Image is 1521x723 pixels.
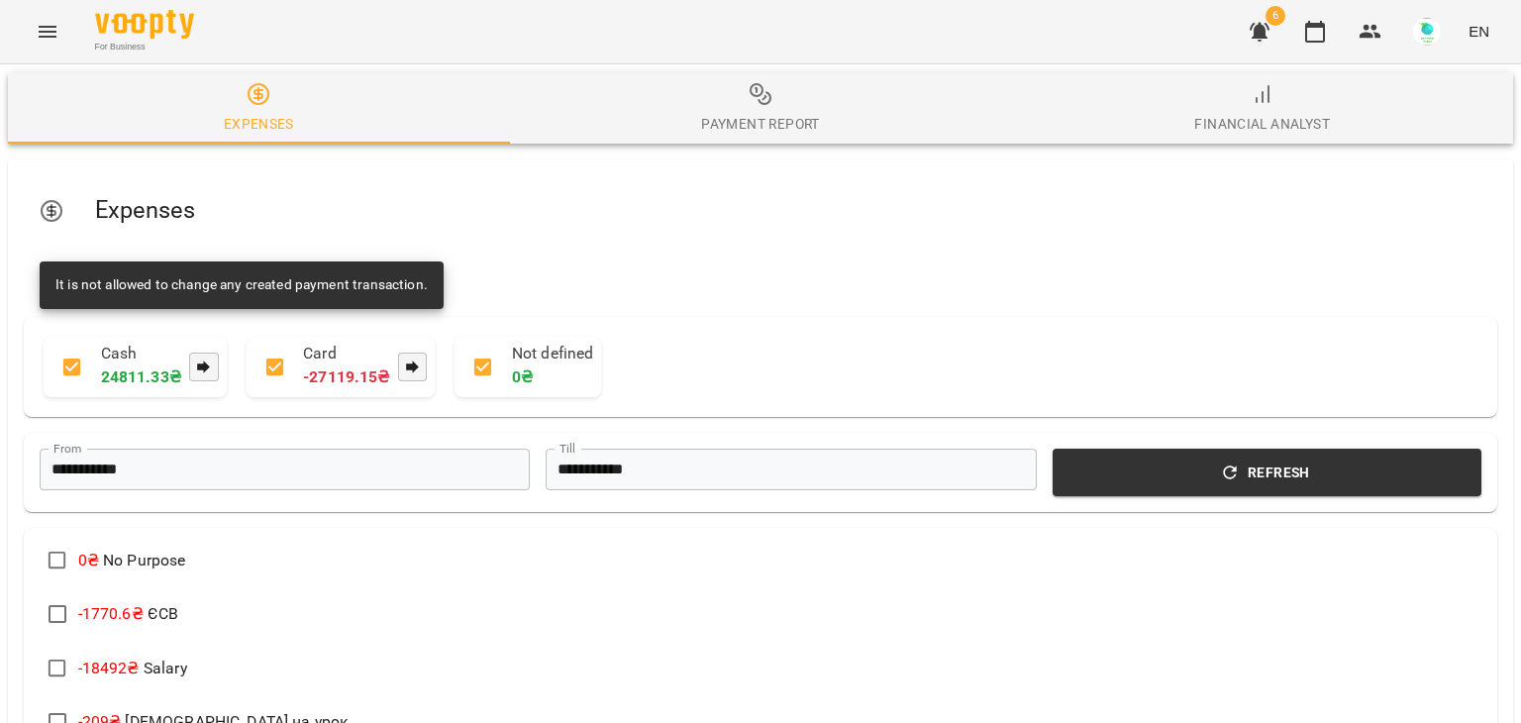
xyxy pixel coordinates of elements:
span: -18492 ₴ [78,659,140,677]
span: EN [1469,21,1489,42]
button: EN [1461,13,1497,50]
p: 24811.33 ₴ [101,365,181,389]
span: ЄСВ [78,604,179,623]
button: Menu [24,8,71,55]
p: Card [303,345,389,363]
h5: Expenses [95,195,1481,226]
p: Not defined [512,345,594,363]
img: bbf80086e43e73aae20379482598e1e8.jpg [1413,18,1441,46]
div: Expenses [224,112,294,136]
span: 0 ₴ [78,551,99,569]
div: It is not allowed to change any created payment transaction. [55,267,428,303]
span: 6 [1266,6,1285,26]
span: Refresh [1065,461,1470,484]
span: For Business [95,41,194,53]
button: Refresh [1053,449,1481,496]
div: Payment Report [701,112,820,136]
div: Financial Analyst [1194,112,1330,136]
img: Voopty Logo [95,10,194,39]
p: 0 ₴ [512,365,594,389]
p: Cash [101,345,181,363]
p: -27119.15 ₴ [303,365,389,389]
span: No Purpose [78,551,186,569]
span: -1770.6 ₴ [78,604,144,623]
span: Salary [78,659,187,677]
